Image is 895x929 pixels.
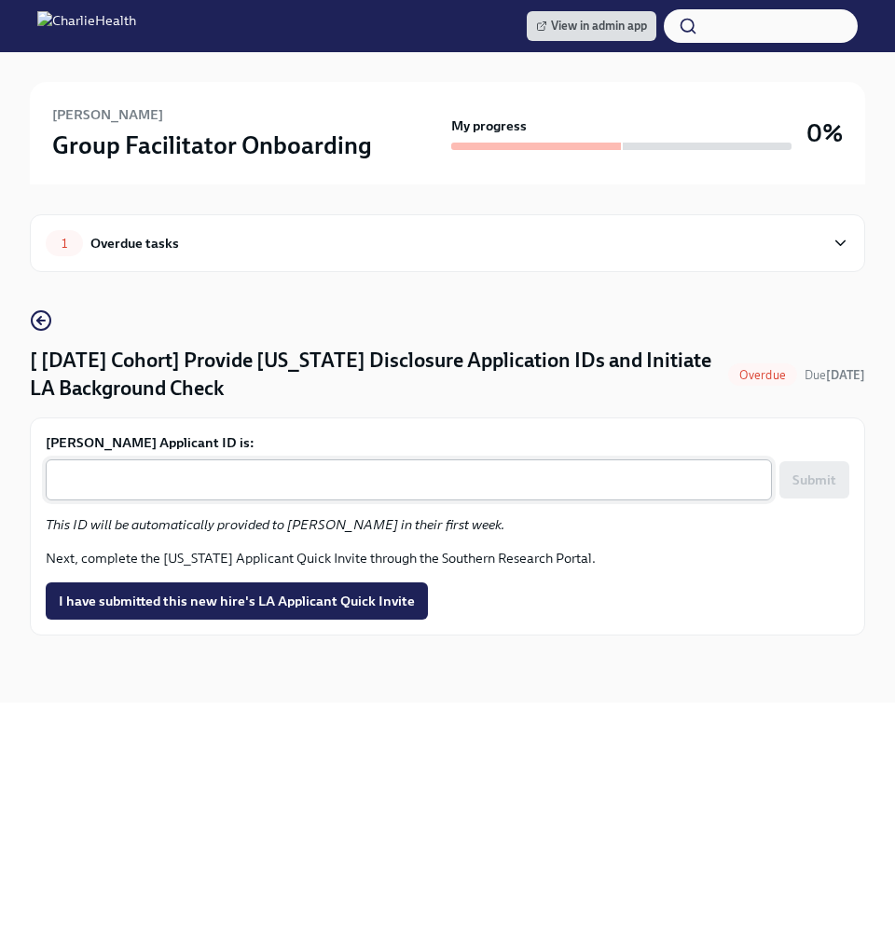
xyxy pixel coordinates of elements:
span: Overdue [728,368,797,382]
span: 1 [50,237,78,251]
em: This ID will be automatically provided to [PERSON_NAME] in their first week. [46,516,504,533]
span: I have submitted this new hire's LA Applicant Quick Invite [59,592,415,610]
span: Due [805,368,865,382]
span: September 10th, 2025 10:00 [805,366,865,384]
label: [PERSON_NAME] Applicant ID is: [46,433,849,452]
a: View in admin app [527,11,656,41]
img: CharlieHealth [37,11,136,41]
h3: Group Facilitator Onboarding [52,129,372,162]
h4: [ [DATE] Cohort] Provide [US_STATE] Disclosure Application IDs and Initiate LA Background Check [30,347,721,403]
strong: My progress [451,116,527,135]
strong: [DATE] [826,368,865,382]
h3: 0% [806,116,843,150]
p: Next, complete the [US_STATE] Applicant Quick Invite through the Southern Research Portal. [46,549,849,567]
span: View in admin app [536,17,647,35]
h6: [PERSON_NAME] [52,104,163,125]
button: I have submitted this new hire's LA Applicant Quick Invite [46,582,428,620]
div: Overdue tasks [90,233,179,253]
